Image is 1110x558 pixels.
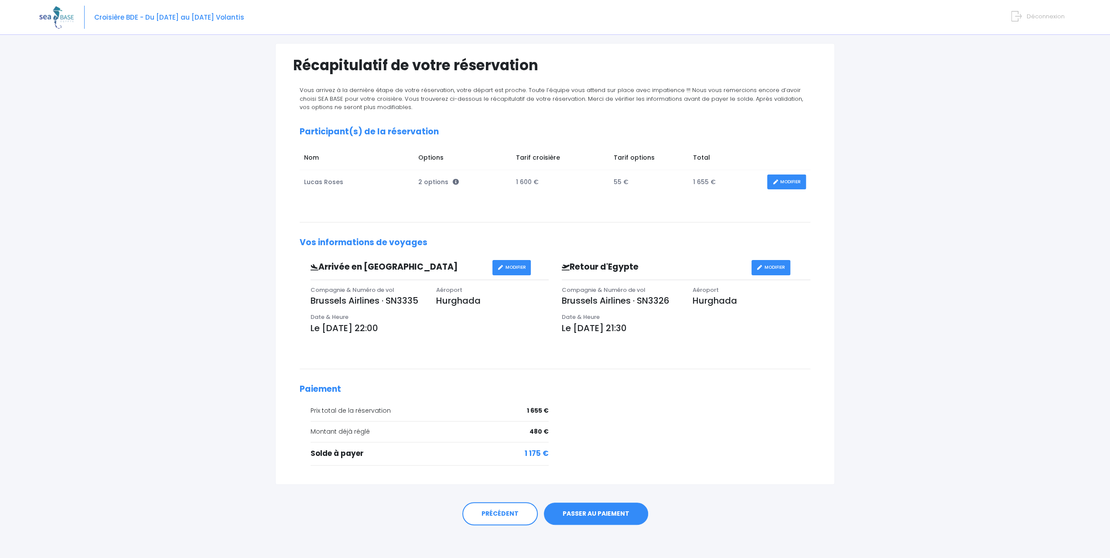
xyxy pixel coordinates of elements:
span: 1 655 € [527,406,549,415]
td: 1 600 € [512,170,609,194]
span: 1 175 € [525,448,549,459]
span: 480 € [529,427,549,436]
a: MODIFIER [751,260,790,275]
td: Tarif options [609,149,689,170]
p: Le [DATE] 21:30 [562,322,811,335]
p: Hurghada [693,294,810,307]
span: Aéroport [436,286,462,294]
td: Lucas Roses [300,170,414,194]
p: Brussels Airlines · SN3326 [562,294,680,307]
div: Montant déjà réglé [311,427,549,436]
span: Vous arrivez à la dernière étape de votre réservation, votre départ est proche. Toute l’équipe vo... [300,86,803,111]
h3: Retour d'Egypte [555,262,751,272]
h2: Vos informations de voyages [300,238,810,248]
span: 2 options [418,178,459,186]
td: Total [689,149,763,170]
p: Le [DATE] 22:00 [311,322,549,335]
span: Date & Heure [562,313,600,321]
td: 55 € [609,170,689,194]
h2: Paiement [300,384,810,394]
div: Solde à payer [311,448,549,459]
p: Brussels Airlines · SN3335 [311,294,423,307]
span: Date & Heure [311,313,348,321]
a: MODIFIER [492,260,531,275]
h3: Arrivée en [GEOGRAPHIC_DATA] [304,262,492,272]
h2: Participant(s) de la réservation [300,127,810,137]
td: Options [414,149,511,170]
a: MODIFIER [767,175,806,190]
h1: Récapitulatif de votre réservation [293,57,817,74]
td: Tarif croisière [512,149,609,170]
span: Aéroport [693,286,719,294]
td: 1 655 € [689,170,763,194]
p: Hurghada [436,294,549,307]
div: Prix total de la réservation [311,406,549,415]
span: Compagnie & Numéro de vol [562,286,646,294]
a: PASSER AU PAIEMENT [544,503,648,525]
span: Déconnexion [1027,12,1065,21]
td: Nom [300,149,414,170]
a: PRÉCÉDENT [462,502,538,526]
span: Compagnie & Numéro de vol [311,286,394,294]
span: Croisière BDE - Du [DATE] au [DATE] Volantis [94,13,244,22]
